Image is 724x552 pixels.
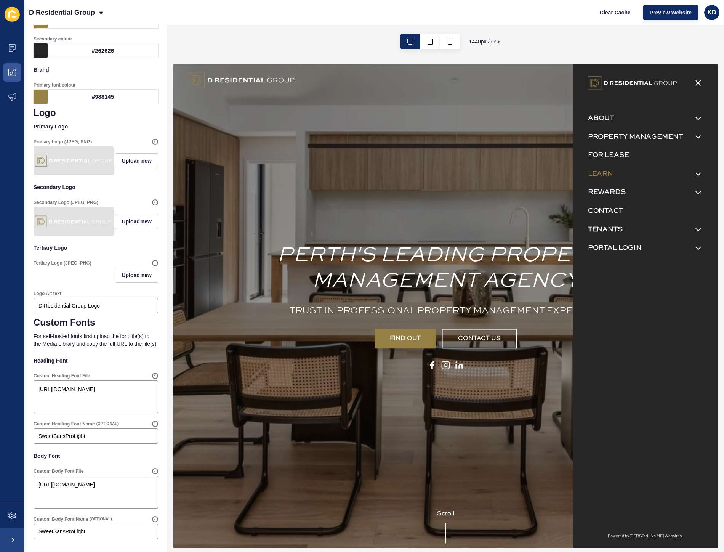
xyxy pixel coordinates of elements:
a: LEARN [418,105,443,116]
p: Primary Logo [34,118,158,135]
button: Upload new [115,153,158,168]
p: Body Font [34,448,158,464]
label: Secondary Logo (JPEG, PNG) [34,199,98,205]
a: CONTACT [418,142,453,153]
h1: Custom Fonts [34,317,158,328]
label: Logo Alt text [34,290,61,297]
textarea: [URL][DOMAIN_NAME] [35,382,157,412]
a: ABOUT [418,49,444,60]
a: [PERSON_NAME] Websites [460,473,512,477]
div: #988145 [48,90,158,104]
label: Primary Logo (JPEG, PNG) [34,139,92,145]
p: D Residential Group [29,3,95,22]
label: Primary font colour [34,82,76,88]
a: FOR LEASE [418,86,459,97]
button: Preview Website [643,5,698,20]
span: Upload new [122,271,152,279]
div: Powered by . [418,473,533,478]
label: Custom Heading Font Name [34,421,95,427]
span: (OPTIONAL) [90,517,112,522]
span: Preview Website [650,9,692,16]
a: REWARDS [418,124,456,135]
a: CONTACT US [271,266,346,286]
label: Custom Heading Font File [34,373,90,379]
p: For self-hosted fonts first upload the font file(s) to the Media Library and copy the full URL to... [34,328,158,352]
label: Custom Body Font File [34,468,83,474]
span: Clear Cache [600,9,631,16]
img: D Residential Group Logo [15,8,122,24]
span: (OPTIONAL) [96,421,119,427]
img: 5cc0aa3cda91ca8b232cb4b6c00234ac.png [35,209,112,234]
button: Upload new [115,214,158,229]
div: Scroll [3,448,546,483]
img: 5272e1356b3eaadb665323677800b221.png [35,148,112,173]
textarea: [URL][DOMAIN_NAME] [35,477,157,507]
h2: TRUST IN PROFESSIONAL PROPERTY MANAGEMENT EXPERTISE [117,243,432,254]
p: Heading Font [34,352,158,369]
div: #262626 [48,43,158,58]
span: Upload new [122,157,152,165]
a: FIND OUT [203,266,264,286]
img: D Residential Group Logo [418,12,507,26]
label: Custom Body Font Name [34,516,88,522]
a: TENANTS [418,161,453,172]
label: Tertiary Logo (JPEG, PNG) [34,260,91,266]
span: KD [707,9,716,16]
span: Upload new [122,218,152,225]
h1: PERTH'S LEADING PROPERTY MANAGEMENT AGENCY [62,180,487,231]
h1: Logo [34,108,158,118]
a: PORTAL LOGIN [418,180,472,191]
p: Brand [34,61,158,78]
p: Secondary Logo [34,179,158,196]
button: Clear Cache [593,5,637,20]
a: PROPERTY MANAGEMENT [418,67,513,79]
span: 1440 px / 99 % [469,38,500,45]
p: Tertiary Logo [34,239,158,256]
label: Secondary colour [34,36,72,42]
button: Upload new [115,268,158,283]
